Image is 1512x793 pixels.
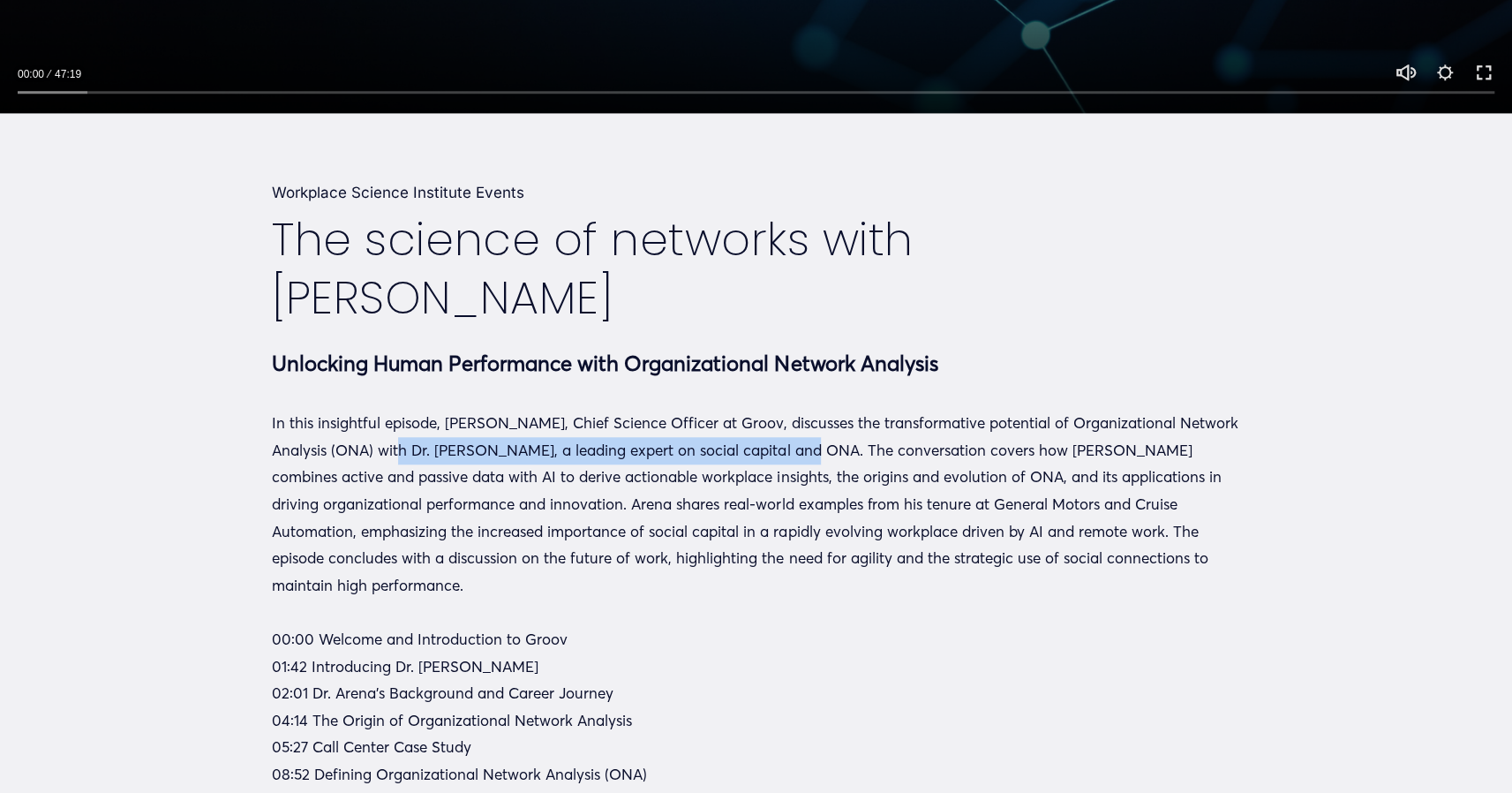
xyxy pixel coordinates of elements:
p: In this insightful episode, [PERSON_NAME], Chief Science Officer at Groov, discusses the transfor... [272,410,1239,599]
p: 04:14 The Origin of Organizational Network Analysis [272,707,1239,735]
div: Current time [18,65,49,83]
p: 01:42 Introducing Dr. [PERSON_NAME] [272,653,1239,681]
a: Workplace Science Institute Events [272,184,524,201]
p: 05:27 Call Center Case Study [272,734,1239,761]
h2: The science of networks with [PERSON_NAME] [272,210,1239,328]
strong: Unlocking Human Performance with Organizational Network Analysis [272,351,937,376]
p: 00:00 Welcome and Introduction to Groov [272,626,1239,653]
p: 02:01 Dr. Arena's Background and Career Journey [272,680,1239,707]
div: Duration [49,65,86,83]
p: 08:52 Defining Organizational Network Analysis (ONA) [272,761,1239,789]
input: Seek [18,86,1494,98]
